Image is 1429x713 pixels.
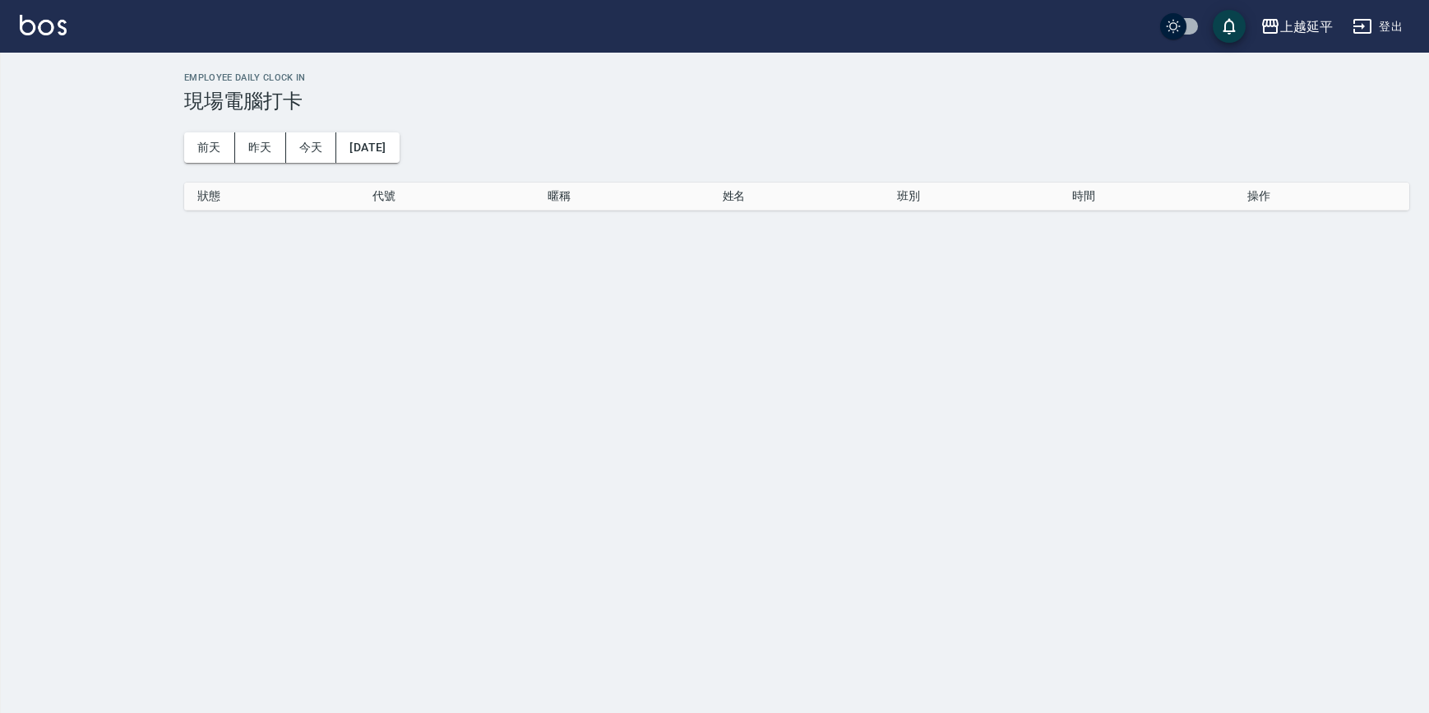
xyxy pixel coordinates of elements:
[534,183,710,211] th: 暱稱
[884,183,1059,211] th: 班別
[1254,10,1339,44] button: 上越延平
[1346,12,1409,42] button: 登出
[235,132,286,163] button: 昨天
[1059,183,1234,211] th: 時間
[710,183,885,211] th: 姓名
[1280,16,1333,37] div: 上越延平
[184,72,1409,83] h2: Employee Daily Clock In
[359,183,534,211] th: 代號
[184,132,235,163] button: 前天
[1213,10,1246,43] button: save
[20,15,67,35] img: Logo
[184,90,1409,113] h3: 現場電腦打卡
[336,132,399,163] button: [DATE]
[286,132,337,163] button: 今天
[1234,183,1409,211] th: 操作
[184,183,359,211] th: 狀態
